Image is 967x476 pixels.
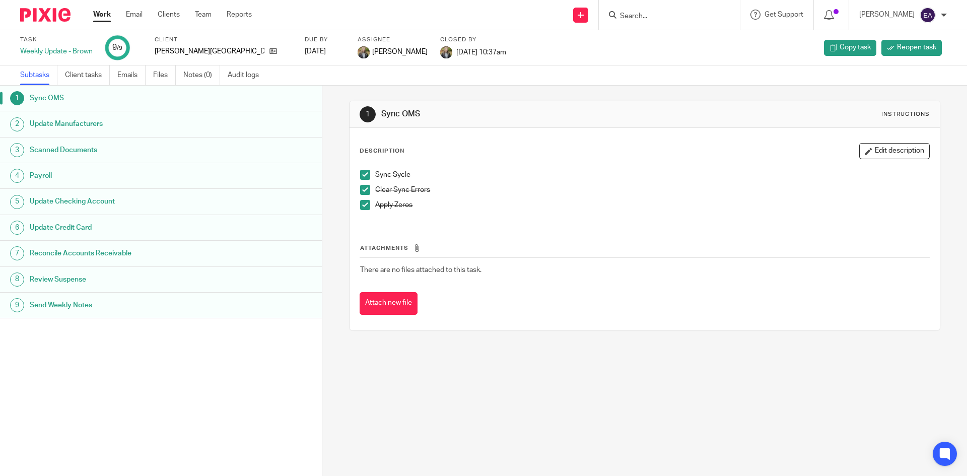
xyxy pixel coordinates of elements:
h1: Scanned Documents [30,143,218,158]
h1: Update Manufacturers [30,116,218,131]
label: Closed by [440,36,506,44]
h1: Send Weekly Notes [30,298,218,313]
a: Subtasks [20,65,57,85]
a: Team [195,10,212,20]
div: 9 [10,298,24,312]
div: [DATE] [305,46,345,56]
h1: Payroll [30,168,218,183]
h1: Update Checking Account [30,194,218,209]
h1: Sync OMS [381,109,666,119]
a: Notes (0) [183,65,220,85]
span: [PERSON_NAME] [372,47,428,57]
label: Task [20,36,93,44]
span: [DATE] 10:37am [456,48,506,55]
p: Sync Sycle [375,170,929,180]
div: 2 [10,117,24,131]
div: 4 [10,169,24,183]
p: Description [360,147,404,155]
label: Assignee [358,36,428,44]
a: Email [126,10,143,20]
div: 1 [360,106,376,122]
span: Attachments [360,245,408,251]
a: Work [93,10,111,20]
a: Client tasks [65,65,110,85]
h1: Review Suspense [30,272,218,287]
div: Weekly Update - Brown [20,46,93,56]
a: Files [153,65,176,85]
h1: Update Credit Card [30,220,218,235]
div: Instructions [881,110,930,118]
img: Pixie [20,8,71,22]
small: /9 [117,45,122,51]
p: Apply Zeros [375,200,929,210]
p: [PERSON_NAME] [859,10,915,20]
div: 8 [10,273,24,287]
a: Audit logs [228,65,266,85]
a: Clients [158,10,180,20]
span: There are no files attached to this task. [360,266,481,274]
div: 1 [10,91,24,105]
img: image.jpg [440,46,452,58]
input: Search [619,12,710,21]
a: Reopen task [881,40,942,56]
img: image.jpg [358,46,370,58]
span: Get Support [765,11,803,18]
div: 9 [112,42,122,53]
a: Reports [227,10,252,20]
div: 3 [10,143,24,157]
span: Reopen task [897,42,936,52]
label: Due by [305,36,345,44]
span: Copy task [840,42,871,52]
button: Edit description [859,143,930,159]
img: svg%3E [920,7,936,23]
p: Clear Sync Errors [375,185,929,195]
div: 7 [10,246,24,260]
div: 5 [10,195,24,209]
p: [PERSON_NAME][GEOGRAPHIC_DATA] [155,46,264,56]
h1: Reconcile Accounts Receivable [30,246,218,261]
a: Copy task [824,40,876,56]
label: Client [155,36,292,44]
button: Attach new file [360,292,418,315]
h1: Sync OMS [30,91,218,106]
div: 6 [10,221,24,235]
a: Emails [117,65,146,85]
